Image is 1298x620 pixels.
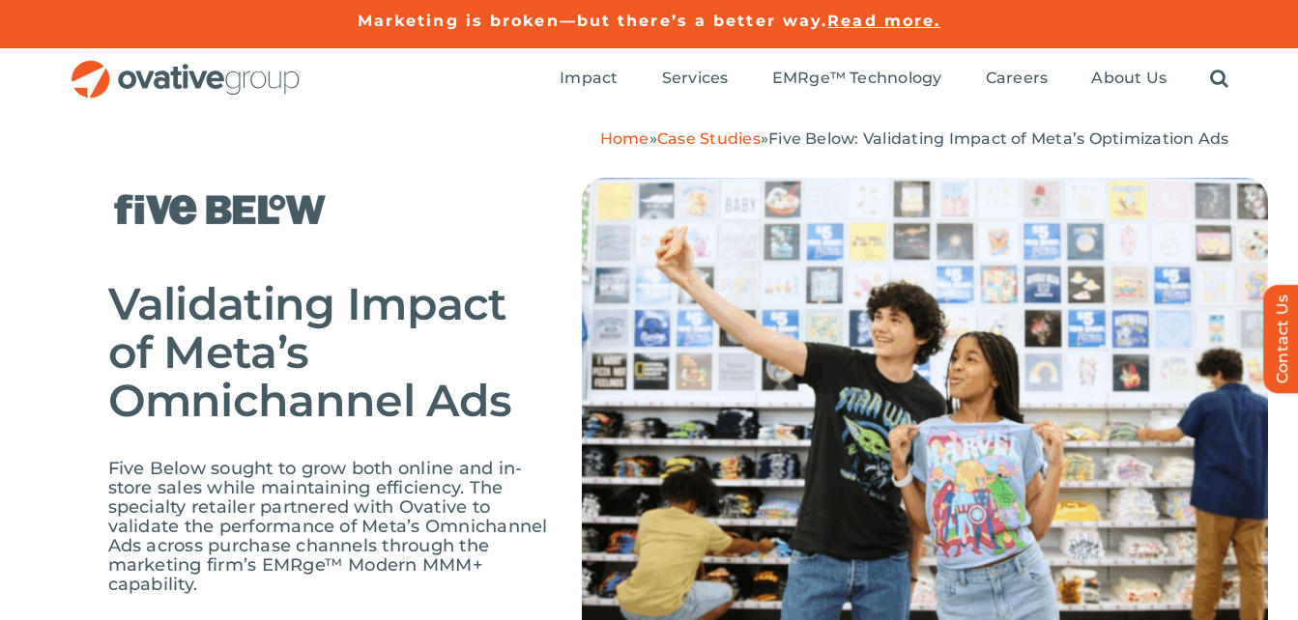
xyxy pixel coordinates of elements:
[108,276,512,428] span: Validating Impact of Meta’s Omnichannel Ads
[358,12,828,30] a: Marketing is broken—but there’s a better way.
[772,69,942,90] a: EMRge™ Technology
[600,129,649,148] a: Home
[768,129,1228,148] span: Five Below: Validating Impact of Meta’s Optimization Ads
[108,178,332,241] img: Five Below
[986,69,1049,88] span: Careers
[986,69,1049,90] a: Careers
[772,69,942,88] span: EMRge™ Technology
[560,69,618,88] span: Impact
[70,58,302,76] a: OG_Full_horizontal_RGB
[662,69,729,88] span: Services
[108,458,548,595] span: Five Below sought to grow both online and in-store sales while maintaining efficiency. The specia...
[1091,69,1167,90] a: About Us
[1210,69,1228,90] a: Search
[560,69,618,90] a: Impact
[600,129,1229,148] span: » »
[560,48,1228,110] nav: Menu
[657,129,761,148] a: Case Studies
[662,69,729,90] a: Services
[1091,69,1167,88] span: About Us
[827,12,940,30] a: Read more.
